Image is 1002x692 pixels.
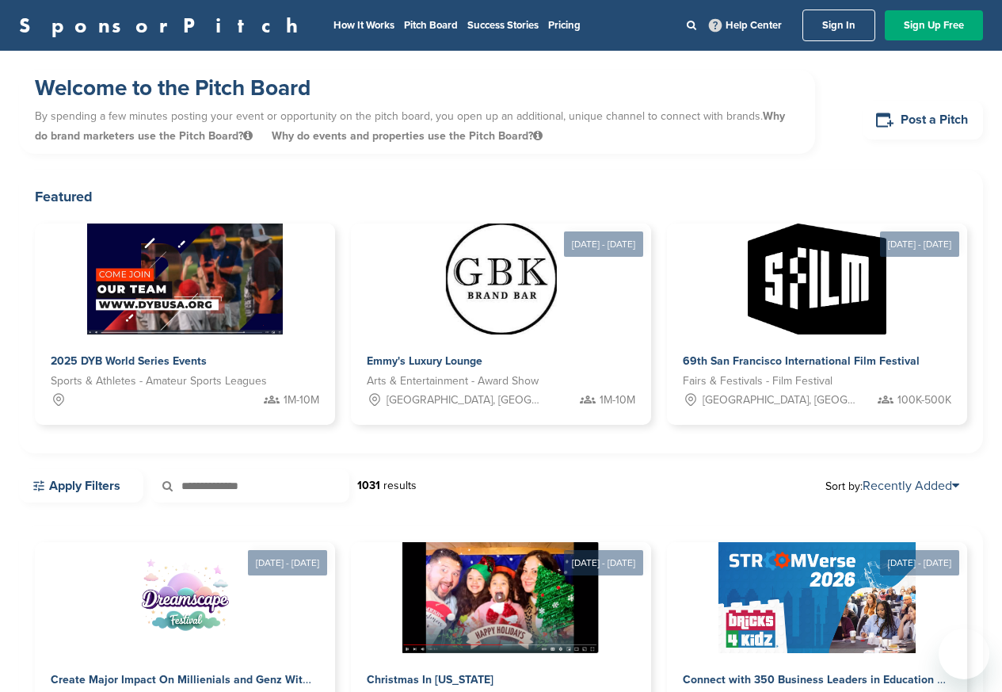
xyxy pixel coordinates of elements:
img: Sponsorpitch & [748,224,886,335]
h2: Featured [35,185,967,208]
span: 2025 DYB World Series Events [51,354,207,368]
a: Post a Pitch [863,101,983,140]
img: Sponsorpitch & [402,542,600,653]
span: 100K-500K [897,392,951,409]
div: [DATE] - [DATE] [564,550,643,575]
span: results [383,479,417,492]
span: Sort by: [825,480,959,492]
p: By spending a few minutes posting your event or opportunity on the pitch board, you open up an ad... [35,102,799,150]
a: Pricing [548,19,581,32]
a: Apply Filters [19,469,143,503]
h1: Welcome to the Pitch Board [35,74,799,102]
div: [DATE] - [DATE] [880,550,959,575]
img: Sponsorpitch & [130,542,241,653]
img: Sponsorpitch & [87,224,283,335]
span: Sports & Athletes - Amateur Sports Leagues [51,373,267,390]
a: How It Works [333,19,394,32]
span: Christmas In [US_STATE] [367,673,493,686]
div: [DATE] - [DATE] [564,231,643,257]
a: Sign In [802,10,875,41]
a: Recently Added [863,478,959,494]
a: Pitch Board [404,19,458,32]
div: [DATE] - [DATE] [248,550,327,575]
img: Sponsorpitch & [446,224,557,335]
span: Emmy's Luxury Lounge [367,354,482,368]
a: [DATE] - [DATE] Sponsorpitch & Emmy's Luxury Lounge Arts & Entertainment - Award Show [GEOGRAPHIC... [351,198,651,425]
a: Success Stories [467,19,539,32]
span: 1M-10M [600,392,635,409]
a: SponsorPitch [19,15,308,36]
span: Arts & Entertainment - Award Show [367,373,539,390]
iframe: Button to launch messaging window [939,629,989,679]
span: Why do events and properties use the Pitch Board? [272,129,543,143]
span: [GEOGRAPHIC_DATA], [GEOGRAPHIC_DATA] [387,392,541,409]
span: 69th San Francisco International Film Festival [683,354,920,368]
img: Sponsorpitch & [718,542,916,653]
strong: 1031 [357,479,380,492]
span: 1M-10M [284,392,319,409]
a: Help Center [706,16,785,35]
span: Create Major Impact On Millienials and Genz With Dreamscape Music Festival [51,673,453,686]
a: Sign Up Free [885,10,983,40]
a: [DATE] - [DATE] Sponsorpitch & 69th San Francisco International Film Festival Fairs & Festivals -... [667,198,967,425]
div: [DATE] - [DATE] [880,231,959,257]
span: Fairs & Festivals - Film Festival [683,373,832,390]
a: Sponsorpitch & 2025 DYB World Series Events Sports & Athletes - Amateur Sports Leagues 1M-10M [35,224,335,425]
span: [GEOGRAPHIC_DATA], [GEOGRAPHIC_DATA] [703,392,857,409]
